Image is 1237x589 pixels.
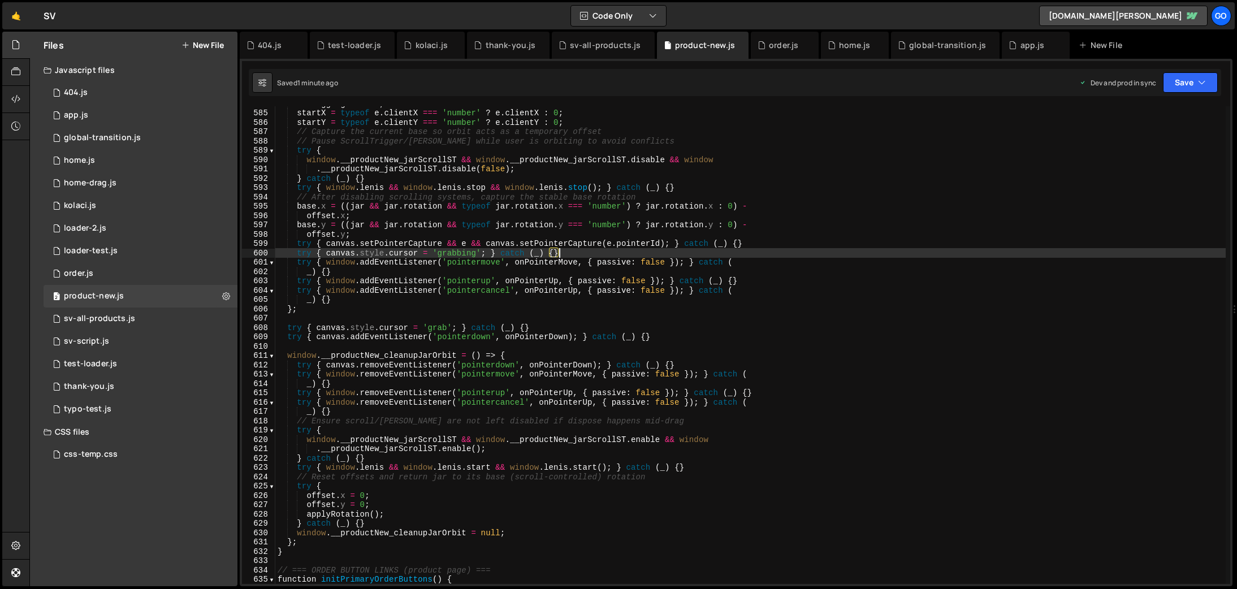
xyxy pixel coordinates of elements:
[242,556,275,566] div: 633
[44,149,237,172] div: 14248/38890.js
[64,449,118,460] div: css-temp.css
[242,454,275,464] div: 622
[44,104,237,127] div: 14248/38152.js
[64,382,114,392] div: thank-you.js
[570,40,641,51] div: sv-all-products.js
[242,417,275,426] div: 618
[44,127,237,149] div: 14248/41685.js
[242,407,275,417] div: 617
[277,78,338,88] div: Saved
[242,435,275,445] div: 620
[44,81,237,104] div: 14248/46532.js
[242,137,275,146] div: 588
[242,286,275,296] div: 604
[44,443,237,466] div: 14248/38037.css
[30,421,237,443] div: CSS files
[242,174,275,184] div: 592
[571,6,666,26] button: Code Only
[675,40,735,51] div: product-new.js
[44,375,237,398] div: 14248/42099.js
[416,40,448,51] div: kolaci.js
[64,201,96,211] div: kolaci.js
[242,575,275,584] div: 635
[44,353,237,375] div: 14248/46529.js
[839,40,870,51] div: home.js
[242,519,275,529] div: 629
[242,118,275,128] div: 586
[64,336,109,347] div: sv-script.js
[297,78,338,88] div: 1 minute ago
[64,223,106,233] div: loader-2.js
[242,193,275,202] div: 594
[486,40,536,51] div: thank-you.js
[242,444,275,454] div: 621
[242,398,275,408] div: 616
[64,359,117,369] div: test-loader.js
[242,146,275,155] div: 589
[44,285,237,308] div: 14248/39945.js
[242,305,275,314] div: 606
[44,240,237,262] div: 14248/42454.js
[242,314,275,323] div: 607
[242,202,275,211] div: 595
[242,342,275,352] div: 610
[242,388,275,398] div: 615
[242,258,275,267] div: 601
[242,510,275,519] div: 628
[64,178,116,188] div: home-drag.js
[64,314,135,324] div: sv-all-products.js
[242,323,275,333] div: 608
[44,217,237,240] div: 14248/42526.js
[769,40,798,51] div: order.js
[1039,6,1208,26] a: [DOMAIN_NAME][PERSON_NAME]
[242,267,275,277] div: 602
[242,473,275,482] div: 624
[64,155,95,166] div: home.js
[242,295,275,305] div: 605
[258,40,282,51] div: 404.js
[64,88,88,98] div: 404.js
[242,463,275,473] div: 623
[181,41,224,50] button: New File
[242,491,275,501] div: 626
[1079,40,1126,51] div: New File
[44,9,55,23] div: SV
[909,40,986,51] div: global-transition.js
[64,404,111,414] div: typo-test.js
[242,249,275,258] div: 600
[242,276,275,286] div: 603
[64,246,118,256] div: loader-test.js
[1020,40,1045,51] div: app.js
[242,482,275,491] div: 625
[44,262,237,285] div: 14248/41299.js
[242,500,275,510] div: 627
[30,59,237,81] div: Javascript files
[242,230,275,240] div: 598
[242,127,275,137] div: 587
[44,172,237,194] div: 14248/40457.js
[1079,78,1156,88] div: Dev and prod in sync
[53,293,60,302] span: 2
[44,194,237,217] div: 14248/45841.js
[242,361,275,370] div: 612
[2,2,30,29] a: 🤙
[44,398,237,421] div: 14248/43355.js
[242,370,275,379] div: 613
[64,133,141,143] div: global-transition.js
[1211,6,1231,26] a: go
[242,332,275,342] div: 609
[242,529,275,538] div: 630
[64,110,88,120] div: app.js
[242,351,275,361] div: 611
[242,379,275,389] div: 614
[242,109,275,118] div: 585
[44,308,237,330] div: 14248/36682.js
[242,239,275,249] div: 599
[242,164,275,174] div: 591
[242,426,275,435] div: 619
[242,547,275,557] div: 632
[44,330,237,353] div: 14248/36561.js
[242,220,275,230] div: 597
[242,566,275,575] div: 634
